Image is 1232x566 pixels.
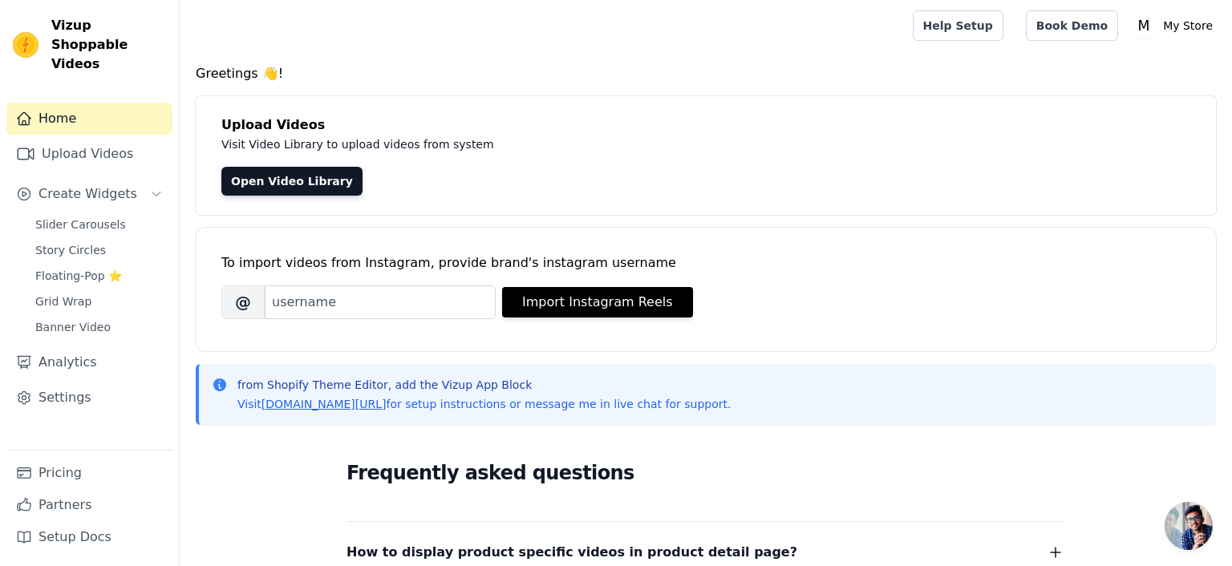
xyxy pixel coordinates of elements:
[913,10,1003,41] a: Help Setup
[1138,18,1150,34] text: M
[35,242,106,258] span: Story Circles
[346,541,797,564] span: How to display product specific videos in product detail page?
[1131,11,1219,40] button: M My Store
[51,16,166,74] span: Vizup Shoppable Videos
[221,167,363,196] a: Open Video Library
[35,216,126,232] span: Slider Carousels
[221,115,1190,135] h4: Upload Videos
[6,178,172,210] button: Create Widgets
[221,253,1190,273] div: To import videos from Instagram, provide brand's instagram username
[38,184,137,204] span: Create Widgets
[13,32,38,58] img: Vizup
[26,290,172,313] a: Grid Wrap
[221,135,940,154] p: Visit Video Library to upload videos from system
[6,521,172,553] a: Setup Docs
[26,316,172,338] a: Banner Video
[502,287,693,317] button: Import Instagram Reels
[6,103,172,135] a: Home
[35,293,91,309] span: Grid Wrap
[35,268,122,284] span: Floating-Pop ⭐
[265,285,496,319] input: username
[1157,11,1219,40] p: My Store
[346,457,1065,489] h2: Frequently asked questions
[6,489,172,521] a: Partners
[237,377,731,393] p: from Shopify Theme Editor, add the Vizup App Block
[35,319,111,335] span: Banner Video
[237,396,731,412] p: Visit for setup instructions or message me in live chat for support.
[26,239,172,261] a: Story Circles
[26,213,172,236] a: Slider Carousels
[261,398,387,410] a: [DOMAIN_NAME][URL]
[6,138,172,170] a: Upload Videos
[196,64,1216,83] h4: Greetings 👋!
[6,457,172,489] a: Pricing
[1026,10,1118,41] a: Book Demo
[6,382,172,414] a: Settings
[346,541,1065,564] button: How to display product specific videos in product detail page?
[26,265,172,287] a: Floating-Pop ⭐
[1165,502,1213,550] a: Open chat
[221,285,265,319] span: @
[6,346,172,378] a: Analytics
